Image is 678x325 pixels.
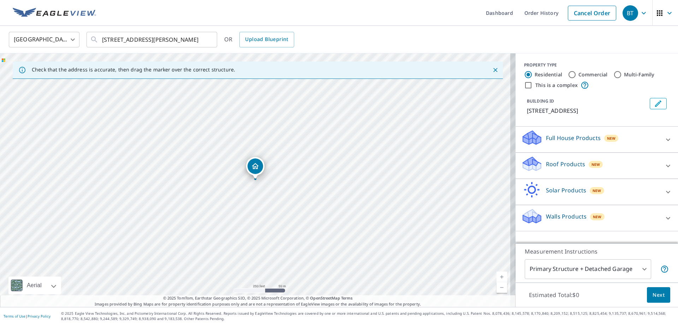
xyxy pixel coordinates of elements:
[660,265,669,273] span: Your report will include the primary structure and a detached garage if one exists.
[521,208,672,228] div: Walls ProductsNew
[521,182,672,202] div: Solar ProductsNew
[224,32,294,47] div: OR
[341,295,353,301] a: Terms
[102,30,203,50] input: Search by address or latitude-longitude
[491,65,500,75] button: Close
[527,106,647,115] p: [STREET_ADDRESS]
[623,5,638,21] div: BT
[525,247,669,256] p: Measurement Instructions
[521,129,672,150] div: Full House ProductsNew
[496,282,507,293] a: Current Level 17, Zoom Out
[245,35,288,44] span: Upload Blueprint
[624,71,655,78] label: Multi-Family
[546,212,587,221] p: Walls Products
[310,295,340,301] a: OpenStreetMap
[535,82,578,89] label: This is a complex
[246,157,264,179] div: Dropped pin, building 1, Residential property, 92 Bridle Ln Elma, NY 14059
[32,66,235,73] p: Check that the address is accurate, then drag the marker over the correct structure.
[578,71,608,78] label: Commercial
[9,30,79,50] div: [GEOGRAPHIC_DATA]
[546,186,586,195] p: Solar Products
[28,314,50,319] a: Privacy Policy
[568,6,616,21] a: Cancel Order
[546,160,585,168] p: Roof Products
[527,98,554,104] p: BUILDING ID
[163,295,353,301] span: © 2025 TomTom, Earthstar Geographics SIO, © 2025 Microsoft Corporation, ©
[4,314,25,319] a: Terms of Use
[4,314,50,318] p: |
[523,287,585,303] p: Estimated Total: $0
[521,156,672,176] div: Roof ProductsNew
[607,135,616,141] span: New
[525,259,651,279] div: Primary Structure + Detached Garage
[593,214,602,220] span: New
[61,311,674,321] p: © 2025 Eagle View Technologies, Inc. and Pictometry International Corp. All Rights Reserved. Repo...
[496,272,507,282] a: Current Level 17, Zoom In
[653,291,665,300] span: Next
[647,287,670,303] button: Next
[25,277,44,294] div: Aerial
[239,32,294,47] a: Upload Blueprint
[650,98,667,109] button: Edit building 1
[591,162,600,167] span: New
[8,277,61,294] div: Aerial
[593,188,601,193] span: New
[546,134,601,142] p: Full House Products
[524,62,670,68] div: PROPERTY TYPE
[535,71,562,78] label: Residential
[13,8,96,18] img: EV Logo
